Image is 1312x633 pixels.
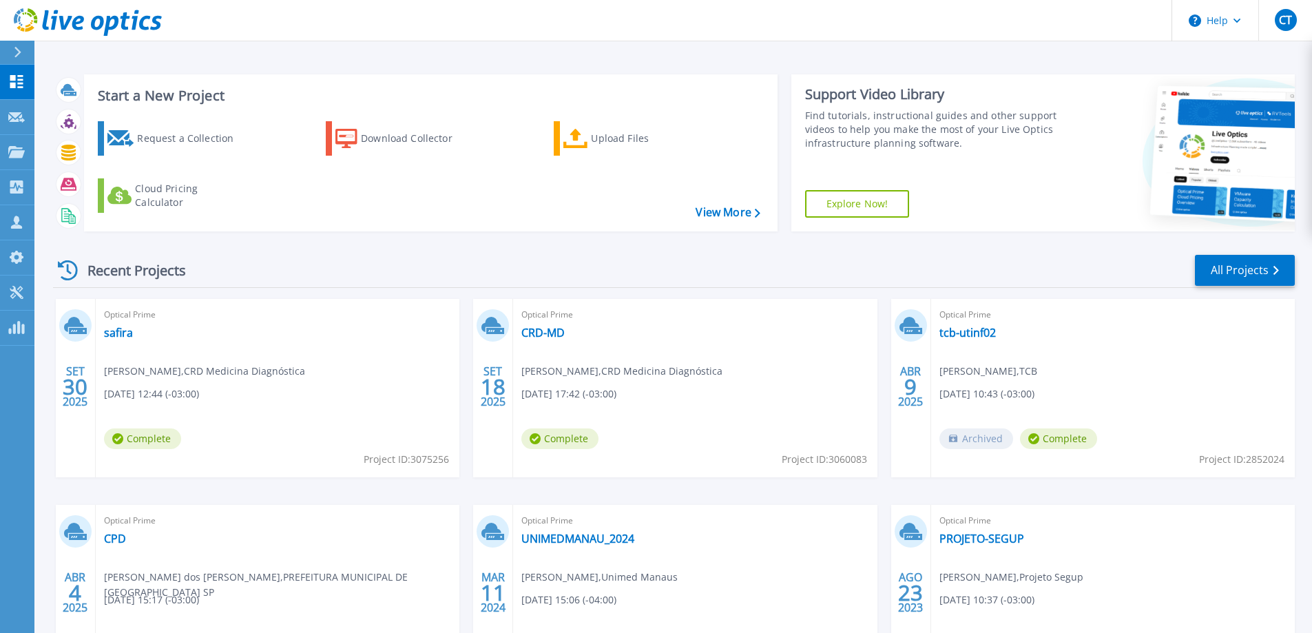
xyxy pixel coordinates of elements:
[104,513,451,528] span: Optical Prime
[104,386,199,402] span: [DATE] 12:44 (-03:00)
[137,125,247,152] div: Request a Collection
[805,190,910,218] a: Explore Now!
[481,587,506,599] span: 11
[805,85,1062,103] div: Support Video Library
[521,592,616,608] span: [DATE] 15:06 (-04:00)
[104,307,451,322] span: Optical Prime
[782,452,867,467] span: Project ID: 3060083
[521,307,868,322] span: Optical Prime
[1020,428,1097,449] span: Complete
[939,307,1287,322] span: Optical Prime
[521,570,678,585] span: [PERSON_NAME] , Unimed Manaus
[1195,255,1295,286] a: All Projects
[62,568,88,618] div: ABR 2025
[521,386,616,402] span: [DATE] 17:42 (-03:00)
[104,428,181,449] span: Complete
[98,88,760,103] h3: Start a New Project
[361,125,471,152] div: Download Collector
[69,587,81,599] span: 4
[805,109,1062,150] div: Find tutorials, instructional guides and other support videos to help you make the most of your L...
[939,513,1287,528] span: Optical Prime
[480,362,506,412] div: SET 2025
[98,121,251,156] a: Request a Collection
[104,592,199,608] span: [DATE] 15:17 (-03:00)
[63,381,87,393] span: 30
[939,592,1034,608] span: [DATE] 10:37 (-03:00)
[481,381,506,393] span: 18
[104,532,126,546] a: CPD
[897,568,924,618] div: AGO 2023
[897,362,924,412] div: ABR 2025
[104,326,133,340] a: safira
[521,428,598,449] span: Complete
[939,326,996,340] a: tcb-utinf02
[521,513,868,528] span: Optical Prime
[104,570,459,600] span: [PERSON_NAME] dos [PERSON_NAME] , PREFEITURA MUNICIPAL DE [GEOGRAPHIC_DATA] SP
[939,532,1024,546] a: PROJETO-SEGUP
[98,178,251,213] a: Cloud Pricing Calculator
[1279,14,1292,25] span: CT
[939,364,1037,379] span: [PERSON_NAME] , TCB
[480,568,506,618] div: MAR 2024
[521,532,634,546] a: UNIMEDMANAU_2024
[591,125,701,152] div: Upload Files
[62,362,88,412] div: SET 2025
[53,253,205,287] div: Recent Projects
[1199,452,1284,467] span: Project ID: 2852024
[939,570,1083,585] span: [PERSON_NAME] , Projeto Segup
[898,587,923,599] span: 23
[939,428,1013,449] span: Archived
[696,206,760,219] a: View More
[135,182,245,209] div: Cloud Pricing Calculator
[939,386,1034,402] span: [DATE] 10:43 (-03:00)
[554,121,707,156] a: Upload Files
[326,121,479,156] a: Download Collector
[521,326,565,340] a: CRD-MD
[521,364,722,379] span: [PERSON_NAME] , CRD Medicina Diagnóstica
[364,452,449,467] span: Project ID: 3075256
[904,381,917,393] span: 9
[104,364,305,379] span: [PERSON_NAME] , CRD Medicina Diagnóstica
